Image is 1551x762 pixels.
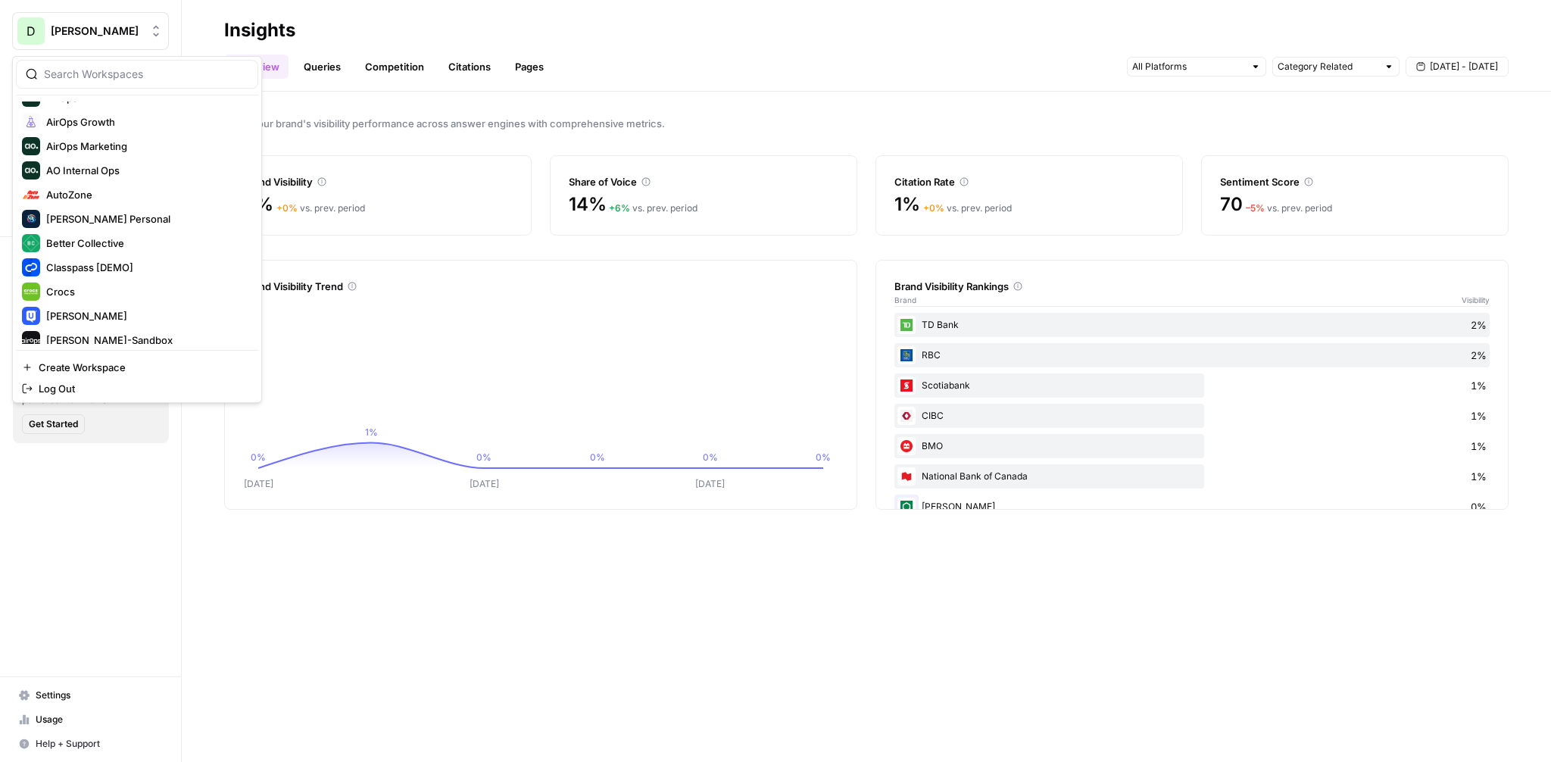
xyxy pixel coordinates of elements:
[243,279,838,294] div: Brand Visibility Trend
[365,426,378,438] tspan: 1%
[22,113,40,131] img: AirOps Growth Logo
[16,357,258,378] a: Create Workspace
[46,260,246,275] span: Classpass [DEMO]
[1132,59,1244,74] input: All Platforms
[29,417,78,431] span: Get Started
[816,451,831,463] tspan: 0%
[569,174,838,189] div: Share of Voice
[1471,469,1487,484] span: 1%
[243,174,513,189] div: Brand Visibility
[12,707,169,732] a: Usage
[46,333,246,348] span: [PERSON_NAME]-Sandbox
[224,18,295,42] div: Insights
[1462,294,1490,306] span: Visibility
[897,376,916,395] img: 0y7edzq254obdc8boshhjruxs126
[16,378,258,399] a: Log Out
[476,451,492,463] tspan: 0%
[46,114,246,130] span: AirOps Growth
[897,437,916,455] img: qosh4q9htd70lklthw2z0i2zz70l
[894,495,1490,519] div: [PERSON_NAME]
[36,737,162,751] span: Help + Support
[12,732,169,756] button: Help + Support
[244,478,273,489] tspan: [DATE]
[22,161,40,180] img: AO Internal Ops Logo
[1471,499,1487,514] span: 0%
[894,373,1490,398] div: Scotiabank
[276,202,298,214] span: + 0 %
[894,404,1490,428] div: CIBC
[1220,174,1490,189] div: Sentiment Score
[1430,60,1498,73] span: [DATE] - [DATE]
[46,284,246,299] span: Crocs
[12,56,262,403] div: Workspace: Desjardins
[224,116,1509,131] span: Track your brand's visibility performance across answer engines with comprehensive metrics.
[12,12,169,50] button: Workspace: Desjardins
[46,187,246,202] span: AutoZone
[1278,59,1378,74] input: Category Related
[1406,57,1509,77] button: [DATE] - [DATE]
[439,55,500,79] a: Citations
[923,202,944,214] span: + 0 %
[703,451,718,463] tspan: 0%
[923,201,1012,215] div: vs. prev. period
[1220,192,1243,217] span: 70
[44,67,248,82] input: Search Workspaces
[1471,317,1487,333] span: 2%
[22,331,40,349] img: Dille-Sandbox Logo
[1471,378,1487,393] span: 1%
[894,294,916,306] span: Brand
[894,279,1490,294] div: Brand Visibility Rankings
[46,308,246,323] span: [PERSON_NAME]
[224,55,289,79] a: Overview
[46,211,246,226] span: [PERSON_NAME] Personal
[609,202,630,214] span: + 6 %
[894,434,1490,458] div: BMO
[46,163,246,178] span: AO Internal Ops
[1471,439,1487,454] span: 1%
[897,316,916,334] img: rbfznl7ocbv2tm9cxguxmdjvr5sp
[894,343,1490,367] div: RBC
[22,186,40,204] img: AutoZone Logo
[39,360,246,375] span: Create Workspace
[1246,201,1332,215] div: vs. prev. period
[1471,408,1487,423] span: 1%
[506,55,553,79] a: Pages
[12,683,169,707] a: Settings
[1471,348,1487,363] span: 2%
[51,23,142,39] span: [PERSON_NAME]
[39,381,246,396] span: Log Out
[894,464,1490,489] div: National Bank of Canada
[22,137,40,155] img: AirOps Marketing Logo
[897,346,916,364] img: apjtpc0sjdht7gdvb5vbii9xi32o
[695,478,725,489] tspan: [DATE]
[46,139,246,154] span: AirOps Marketing
[22,258,40,276] img: Classpass [DEMO] Logo
[27,22,36,40] span: D
[251,451,266,463] tspan: 0%
[22,210,40,228] img: Berna's Personal Logo
[894,313,1490,337] div: TD Bank
[590,451,605,463] tspan: 0%
[894,174,1164,189] div: Citation Rate
[22,307,40,325] img: Dille Logo
[22,234,40,252] img: Better Collective Logo
[897,467,916,486] img: luiqrot2a7q2bol2kplcrr7rq8ap
[609,201,697,215] div: vs. prev. period
[46,236,246,251] span: Better Collective
[36,689,162,702] span: Settings
[276,201,365,215] div: vs. prev. period
[356,55,433,79] a: Competition
[1246,202,1265,214] span: – 5 %
[894,192,920,217] span: 1%
[22,414,85,434] button: Get Started
[897,498,916,516] img: kcpmxkneevr2udzs8zxtyxal421a
[897,407,916,425] img: w9kfb3z5km9nug33mdce4r2lxxk7
[569,192,606,217] span: 14%
[22,283,40,301] img: Crocs Logo
[470,478,499,489] tspan: [DATE]
[295,55,350,79] a: Queries
[36,713,162,726] span: Usage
